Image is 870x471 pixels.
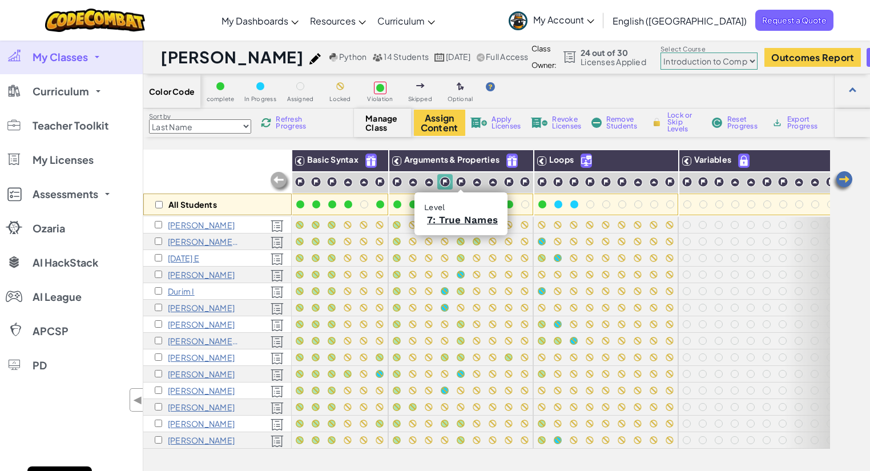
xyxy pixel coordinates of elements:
span: Remove Students [606,116,641,130]
h1: [PERSON_NAME] [160,46,304,68]
img: Licensed [271,319,284,332]
button: Outcomes Report [764,48,861,67]
img: Licensed [271,435,284,448]
span: In Progress [244,96,276,102]
img: IconReset.svg [711,118,723,128]
img: MultipleUsers.png [372,53,382,62]
img: IconOptionalLevel.svg [457,82,464,91]
span: Curriculum [33,86,89,96]
img: IconChallengeLevel.svg [617,176,627,187]
img: IconShare_Gray.svg [477,53,485,62]
span: Locked [329,96,351,102]
img: Licensed [271,418,284,431]
img: IconPracticeLevel.svg [359,178,369,187]
img: IconPracticeLevel.svg [746,178,756,187]
img: IconChallengeLevel.svg [374,176,385,187]
span: Assessments [33,189,98,199]
img: IconPracticeLevel.svg [408,178,418,187]
span: Revoke Licenses [552,116,581,130]
span: complete [207,96,235,102]
span: My Classes [33,52,88,62]
p: Rico Z [168,436,235,445]
img: IconChallengeLevel.svg [585,176,595,187]
a: Request a Quote [755,10,833,31]
img: IconPracticeLevel.svg [649,178,659,187]
img: IconChallengeLevel.svg [569,176,579,187]
img: IconLicenseApply.svg [470,118,488,128]
span: 14 Students [384,51,429,62]
p: All Students [168,200,217,209]
p: Nico B [168,220,235,230]
img: IconPracticeLevel.svg [810,178,820,187]
span: Basic Syntax [307,154,359,164]
span: My Account [533,14,594,26]
span: Refresh Progress [276,116,311,130]
span: Curriculum [377,15,425,27]
span: Full Access [486,51,529,62]
span: Level [424,203,445,212]
img: IconChallengeLevel.svg [825,176,836,187]
p: Leandro S [168,353,235,362]
span: Variables [694,154,731,164]
a: 7: True Names [427,214,498,226]
p: Sarah S [168,386,235,395]
p: Matteo H [168,270,235,279]
p: Aaron L [168,320,235,329]
img: Licensed [271,336,284,348]
img: avatar [509,11,527,30]
span: Teacher Toolkit [33,120,108,131]
p: Timon S [168,402,235,412]
p: Marco W [168,419,235,428]
img: IconChallengeLevel.svg [714,176,724,187]
span: AI HackStack [33,257,98,268]
img: IconFreeLevelv2.svg [507,154,517,167]
img: IconChallengeLevel.svg [762,176,772,187]
img: Licensed [271,236,284,249]
span: Apply Licenses [492,116,521,130]
span: Licenses Applied [581,57,646,66]
a: Curriculum [372,5,441,36]
img: IconChallengeLevel.svg [504,176,514,187]
label: Sort by [149,112,251,121]
img: IconLock.svg [651,117,663,127]
p: Durim I [168,287,195,296]
span: Ozaria [33,223,65,234]
span: [DATE] [446,51,470,62]
img: Licensed [271,402,284,414]
p: Leano M [168,336,239,345]
span: ◀ [133,392,143,408]
img: Licensed [271,369,284,381]
span: Color Code [149,87,195,96]
img: IconFreeLevelv2.svg [366,154,376,167]
a: English ([GEOGRAPHIC_DATA]) [607,5,752,36]
img: Licensed [271,286,284,299]
a: My Account [503,2,600,38]
img: IconChallengeLevel.svg [682,176,692,187]
img: IconChallengeLevel.svg [537,176,547,187]
span: Loops [549,154,574,164]
a: Resources [304,5,372,36]
span: Optional [448,96,473,102]
img: IconReload.svg [261,118,271,128]
img: IconChallengeLevel.svg [601,176,611,187]
img: Arrow_Left.png [831,170,854,193]
img: IconHint.svg [486,82,495,91]
span: Export Progress [787,116,822,130]
img: Licensed [271,253,284,265]
img: IconPracticeLevel.svg [472,178,482,187]
img: IconChallengeLevel.svg [553,176,563,187]
img: IconPracticeLevel.svg [794,178,804,187]
img: iconPencil.svg [309,53,321,65]
img: Licensed [271,385,284,398]
img: python.png [329,53,338,62]
img: IconChallengeLevel.svg [664,176,675,187]
span: Reset Progress [727,116,762,130]
span: 24 out of 30 [581,48,646,57]
a: CodeCombat logo [45,9,145,32]
div: Class Owner: [531,41,557,74]
img: IconChallengeLevel.svg [440,176,450,187]
img: IconPaidLevel.svg [739,154,749,167]
img: IconChallengeLevel.svg [519,176,530,187]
